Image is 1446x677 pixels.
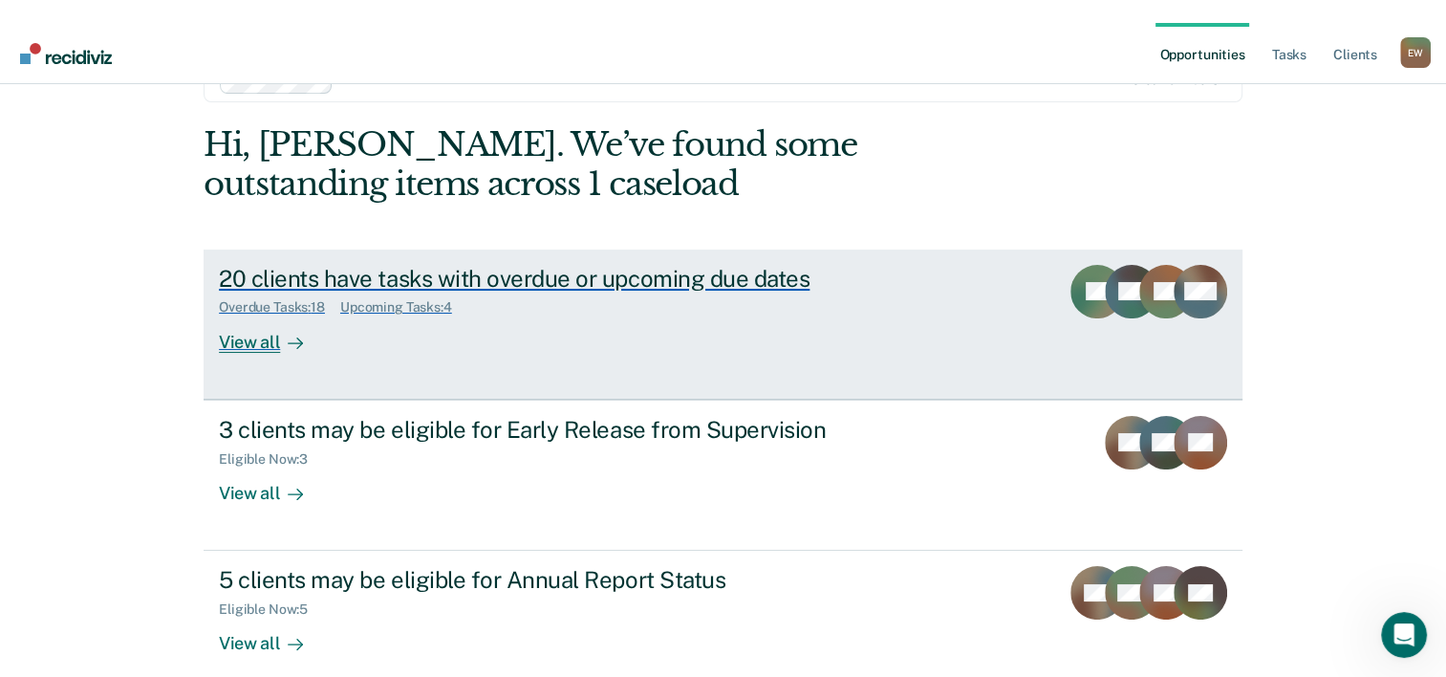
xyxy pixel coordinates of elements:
img: Recidiviz [20,43,112,64]
div: Eligible Now : 5 [219,601,323,618]
div: 5 clients may be eligible for Annual Report Status [219,566,890,594]
button: Profile dropdown button [1400,37,1431,68]
div: View all [219,467,326,504]
div: Hi, [PERSON_NAME]. We’ve found some outstanding items across 1 caseload [204,125,1034,204]
div: Overdue Tasks : 18 [219,299,340,316]
div: Eligible Now : 3 [219,451,323,468]
div: View all [219,316,326,353]
div: Upcoming Tasks : 4 [340,299,467,316]
div: View all [219,618,326,655]
div: 20 clients have tasks with overdue or upcoming due dates [219,265,890,293]
iframe: Intercom live chat [1381,612,1427,658]
a: Opportunities [1155,23,1248,84]
a: Tasks [1268,23,1310,84]
a: 3 clients may be eligible for Early Release from SupervisionEligible Now:3View all [204,400,1242,551]
a: Clients [1329,23,1381,84]
a: 20 clients have tasks with overdue or upcoming due datesOverdue Tasks:18Upcoming Tasks:4View all [204,250,1242,400]
div: 3 clients may be eligible for Early Release from Supervision [219,416,890,444]
div: E W [1400,37,1431,68]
